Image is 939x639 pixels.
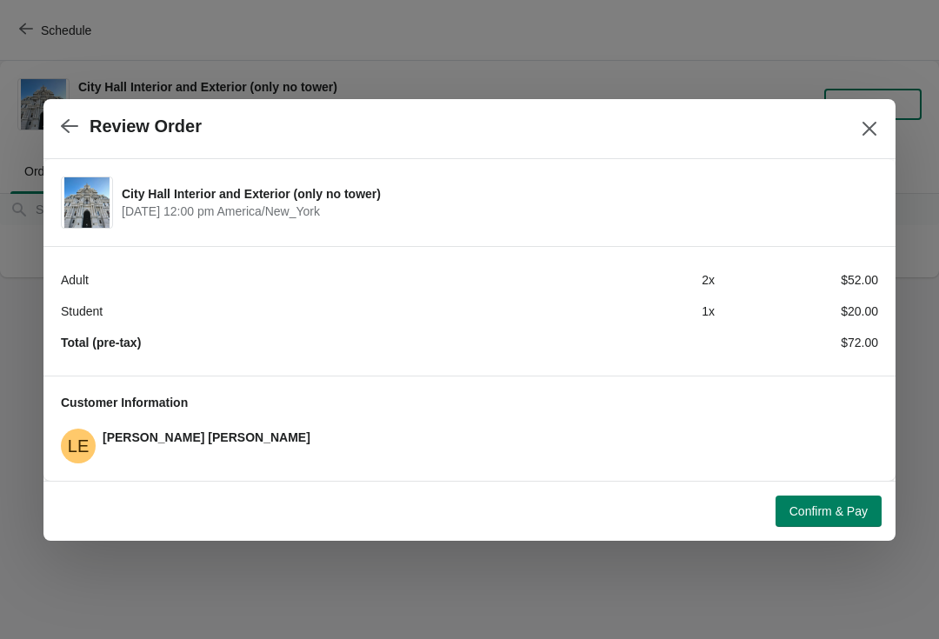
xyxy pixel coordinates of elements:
span: Customer Information [61,396,188,409]
span: City Hall Interior and Exterior (only no tower) [122,185,869,203]
img: City Hall Interior and Exterior (only no tower) | | August 11 | 12:00 pm America/New_York [64,177,110,228]
span: Confirm & Pay [789,504,868,518]
span: [PERSON_NAME] [PERSON_NAME] [103,430,310,444]
div: $72.00 [715,334,878,351]
text: LE [68,436,89,456]
div: Adult [61,271,551,289]
span: Lin [61,429,96,463]
div: $20.00 [715,303,878,320]
div: Student [61,303,551,320]
h2: Review Order [90,116,202,136]
span: [DATE] 12:00 pm America/New_York [122,203,869,220]
strong: Total (pre-tax) [61,336,141,349]
div: 2 x [551,271,715,289]
button: Close [854,113,885,144]
div: 1 x [551,303,715,320]
button: Confirm & Pay [776,496,882,527]
div: $52.00 [715,271,878,289]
